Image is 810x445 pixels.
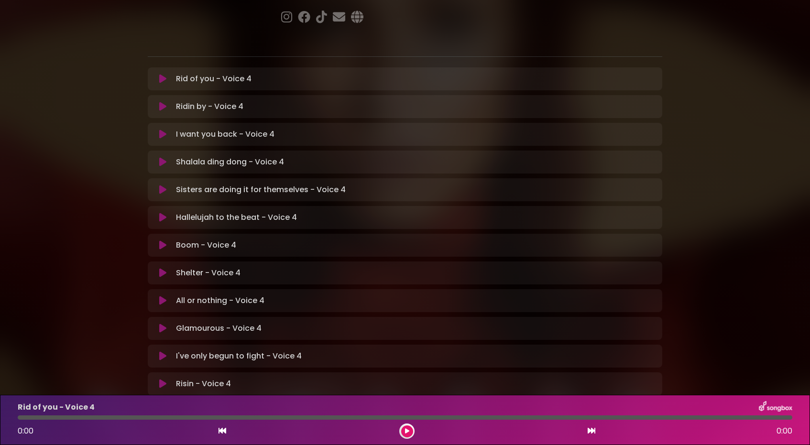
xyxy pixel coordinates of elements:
[176,73,252,85] p: Rid of you - Voice 4
[176,267,241,279] p: Shelter - Voice 4
[759,401,792,413] img: songbox-logo-white.png
[176,239,236,251] p: Boom - Voice 4
[176,295,264,306] p: All or nothing - Voice 4
[176,129,274,140] p: I want you back - Voice 4
[176,378,231,390] p: Risin - Voice 4
[176,212,297,223] p: Hallelujah to the beat - Voice 4
[18,425,33,436] span: 0:00
[176,156,284,168] p: Shalala ding dong - Voice 4
[176,350,302,362] p: I've only begun to fight - Voice 4
[176,184,346,195] p: Sisters are doing it for themselves - Voice 4
[176,323,262,334] p: Glamourous - Voice 4
[777,425,792,437] span: 0:00
[176,101,243,112] p: Ridin by - Voice 4
[18,402,95,413] p: Rid of you - Voice 4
